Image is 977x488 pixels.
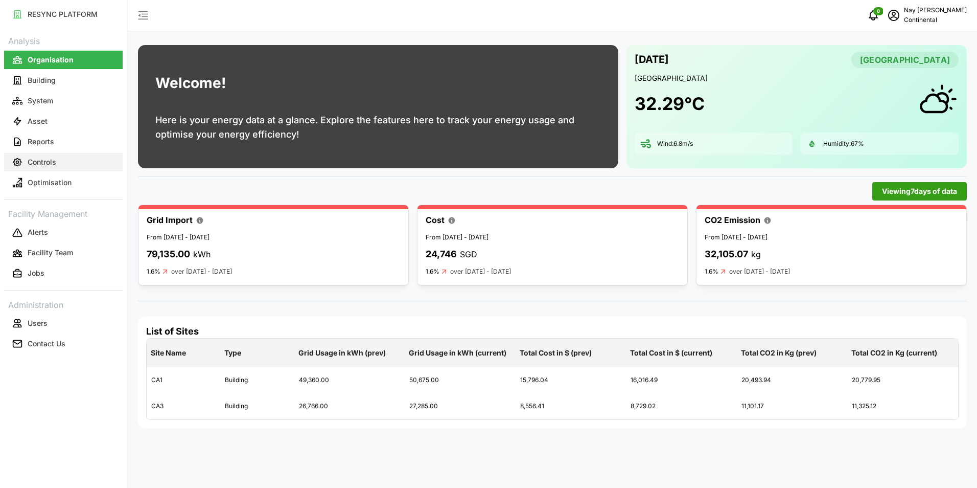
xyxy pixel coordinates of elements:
[4,33,123,48] p: Analysis
[872,182,967,201] button: Viewing7days of data
[705,268,718,276] p: 1.6%
[28,268,44,278] p: Jobs
[4,297,123,312] p: Administration
[147,268,160,276] p: 1.6%
[296,340,403,366] p: Grid Usage in kWh (prev)
[171,267,232,277] p: over [DATE] - [DATE]
[739,340,846,366] p: Total CO2 in Kg (prev)
[221,368,293,393] div: Building
[147,214,193,227] p: Grid Import
[426,233,679,242] p: From [DATE] - [DATE]
[4,153,123,171] button: Controls
[882,183,957,200] span: Viewing 7 days of data
[4,71,123,90] button: Building
[4,173,123,192] button: Optimisation
[28,157,56,167] p: Controls
[877,8,880,15] span: 0
[904,6,967,15] p: Nay [PERSON_NAME]
[4,335,123,353] button: Contact Us
[4,244,123,262] button: Facility Team
[28,248,73,258] p: Facility Team
[407,340,514,366] p: Grid Usage in kWh (current)
[295,394,405,419] div: 26,766.00
[4,51,123,69] button: Organisation
[28,227,48,237] p: Alerts
[848,368,958,393] div: 20,779.95
[705,214,760,227] p: CO2 Emission
[4,172,123,193] a: Optimisation
[705,233,958,242] p: From [DATE] - [DATE]
[426,268,439,276] p: 1.6%
[4,4,123,25] a: RESYNC PLATFORM
[848,394,958,419] div: 11,325.12
[626,368,736,393] div: 16,016.49
[405,394,515,419] div: 27,285.00
[426,214,445,227] p: Cost
[4,131,123,152] a: Reports
[4,112,123,130] button: Asset
[28,55,74,65] p: Organisation
[155,72,226,94] h1: Welcome!
[4,206,123,220] p: Facility Management
[4,92,123,110] button: System
[737,394,847,419] div: 11,101.17
[155,113,601,142] p: Here is your energy data at a glance. Explore the features here to track your energy usage and op...
[4,132,123,151] button: Reports
[4,91,123,111] a: System
[4,223,123,243] a: Alerts
[860,52,950,68] span: [GEOGRAPHIC_DATA]
[4,334,123,354] a: Contact Us
[28,318,48,328] p: Users
[823,140,864,148] p: Humidity: 67 %
[4,50,123,70] a: Organisation
[863,5,883,26] button: notifications
[295,368,405,393] div: 49,360.00
[729,267,790,277] p: over [DATE] - [DATE]
[146,325,959,338] h4: List of Sites
[222,340,292,366] p: Type
[28,339,65,349] p: Contact Us
[147,394,220,419] div: CA3
[4,111,123,131] a: Asset
[147,247,190,262] p: 79,135.00
[4,5,123,24] button: RESYNC PLATFORM
[751,248,761,261] p: kg
[737,368,847,393] div: 20,493.94
[405,368,515,393] div: 50,675.00
[4,243,123,263] a: Facility Team
[4,313,123,334] a: Users
[4,70,123,91] a: Building
[849,340,956,366] p: Total CO2 in Kg (current)
[28,116,48,126] p: Asset
[4,264,123,283] button: Jobs
[147,233,400,242] p: From [DATE] - [DATE]
[516,368,626,393] div: 15,796.04
[628,340,735,366] p: Total Cost in $ (current)
[904,15,967,25] p: Continental
[221,394,293,419] div: Building
[635,51,669,68] p: [DATE]
[657,140,693,148] p: Wind: 6.8 m/s
[4,224,123,242] button: Alerts
[460,248,477,261] p: SGD
[4,314,123,332] button: Users
[147,368,220,393] div: CA1
[626,394,736,419] div: 8,729.02
[4,152,123,172] a: Controls
[193,248,211,261] p: kWh
[635,73,959,83] p: [GEOGRAPHIC_DATA]
[149,340,218,366] p: Site Name
[450,267,511,277] p: over [DATE] - [DATE]
[635,93,705,115] h1: 32.29 °C
[883,5,904,26] button: schedule
[426,247,457,262] p: 24,746
[28,178,72,188] p: Optimisation
[28,75,56,85] p: Building
[705,247,748,262] p: 32,105.07
[28,96,53,106] p: System
[518,340,624,366] p: Total Cost in $ (prev)
[516,394,626,419] div: 8,556.41
[28,137,54,147] p: Reports
[4,263,123,284] a: Jobs
[28,9,98,19] p: RESYNC PLATFORM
